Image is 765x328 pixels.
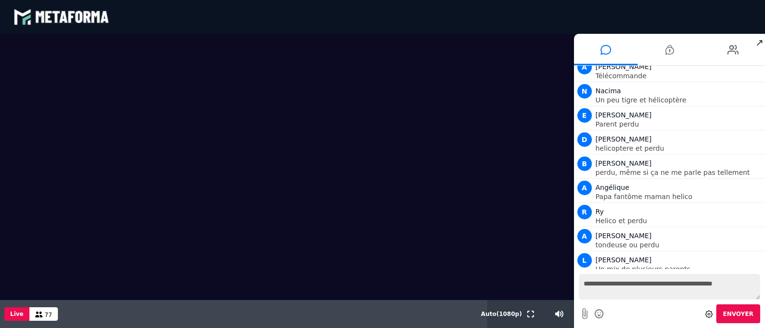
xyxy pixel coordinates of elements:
[596,63,652,71] span: [PERSON_NAME]
[481,311,522,317] span: Auto ( 1080 p)
[577,132,592,147] span: D
[596,159,652,167] span: [PERSON_NAME]
[754,34,765,51] span: ↗
[596,121,763,128] p: Parent perdu
[596,242,763,248] p: tondeuse ou perdu
[577,84,592,99] span: N
[596,97,763,103] p: Un peu tigre et hélicoptère
[577,181,592,195] span: A
[577,205,592,219] span: R
[577,253,592,268] span: L
[596,256,652,264] span: [PERSON_NAME]
[596,232,652,240] span: [PERSON_NAME]
[45,312,52,318] span: 77
[596,193,763,200] p: Papa fantôme maman helico
[577,108,592,123] span: E
[596,111,652,119] span: [PERSON_NAME]
[596,184,629,191] span: Angélique
[596,169,763,176] p: perdu, même si ça ne me parle pas tellement
[577,229,592,243] span: A
[716,304,760,323] button: Envoyer
[577,60,592,74] span: A
[479,300,524,328] button: Auto(1080p)
[596,145,763,152] p: helicoptere et perdu
[596,266,763,272] p: Un mix de plusieurs parents
[4,307,29,321] button: Live
[596,135,652,143] span: [PERSON_NAME]
[596,208,604,215] span: Ry
[596,87,621,95] span: Nacima
[596,72,763,79] p: Télécommande
[596,217,763,224] p: Helico et perdu
[723,311,753,317] span: Envoyer
[577,157,592,171] span: B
